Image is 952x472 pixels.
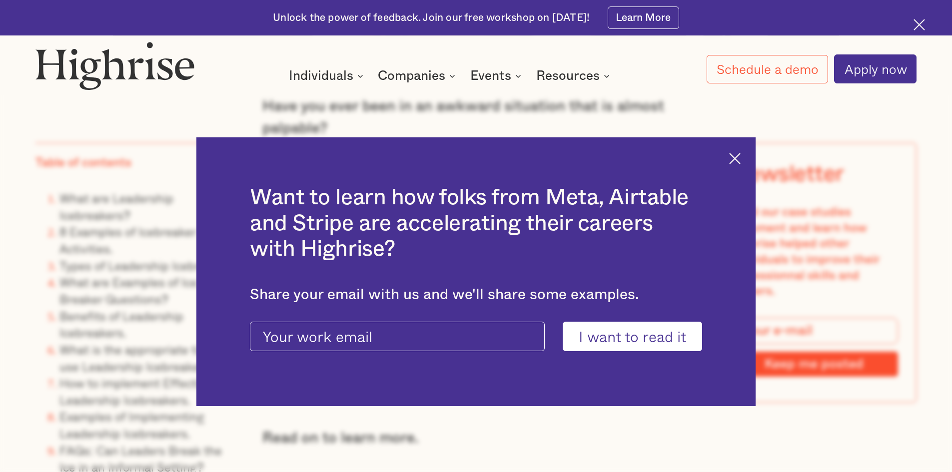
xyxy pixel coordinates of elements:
div: Companies [378,70,445,82]
input: I want to read it [563,322,702,352]
img: Highrise logo [35,41,194,89]
div: Resources [536,70,613,82]
input: Your work email [250,322,545,352]
div: Events [470,70,524,82]
a: Schedule a demo [707,55,829,83]
a: Apply now [834,54,917,83]
a: Learn More [608,6,679,29]
div: Companies [378,70,458,82]
div: Events [470,70,511,82]
div: Resources [536,70,600,82]
div: Individuals [289,70,353,82]
img: Cross icon [729,153,741,164]
div: Unlock the power of feedback. Join our free workshop on [DATE]! [273,11,590,25]
form: current-ascender-blog-article-modal-form [250,322,702,352]
h2: Want to learn how folks from Meta, Airtable and Stripe are accelerating their careers with Highrise? [250,185,702,262]
div: Share your email with us and we'll share some examples. [250,286,702,304]
div: Individuals [289,70,366,82]
img: Cross icon [914,19,925,30]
